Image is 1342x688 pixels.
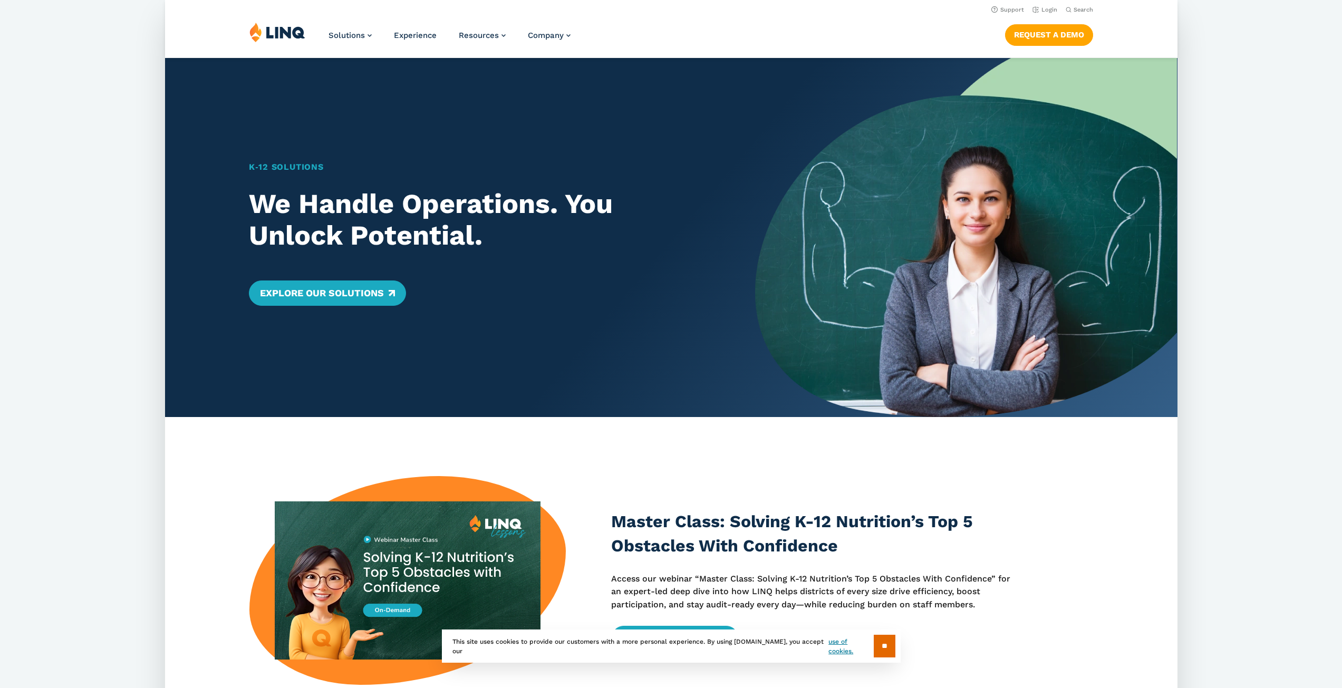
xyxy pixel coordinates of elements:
[249,161,714,173] h1: K‑12 Solutions
[1032,6,1057,13] a: Login
[442,629,901,663] div: This site uses cookies to provide our customers with a more personal experience. By using [DOMAIN...
[528,31,571,40] a: Company
[611,626,738,651] a: Access the Webinar
[249,22,305,42] img: LINQ | K‑12 Software
[165,3,1177,15] nav: Utility Navigation
[528,31,564,40] span: Company
[459,31,499,40] span: Resources
[249,280,406,306] a: Explore Our Solutions
[329,31,372,40] a: Solutions
[991,6,1024,13] a: Support
[828,637,873,656] a: use of cookies.
[1065,6,1093,14] button: Open Search Bar
[611,573,1020,611] p: Access our webinar “Master Class: Solving K-12 Nutrition’s Top 5 Obstacles With Confidence” for a...
[459,31,506,40] a: Resources
[755,58,1177,417] img: Home Banner
[394,31,437,40] a: Experience
[329,22,571,57] nav: Primary Navigation
[1005,24,1093,45] a: Request a Demo
[329,31,365,40] span: Solutions
[611,510,1020,558] h3: Master Class: Solving K-12 Nutrition’s Top 5 Obstacles With Confidence
[1005,22,1093,45] nav: Button Navigation
[1073,6,1093,13] span: Search
[249,188,714,251] h2: We Handle Operations. You Unlock Potential.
